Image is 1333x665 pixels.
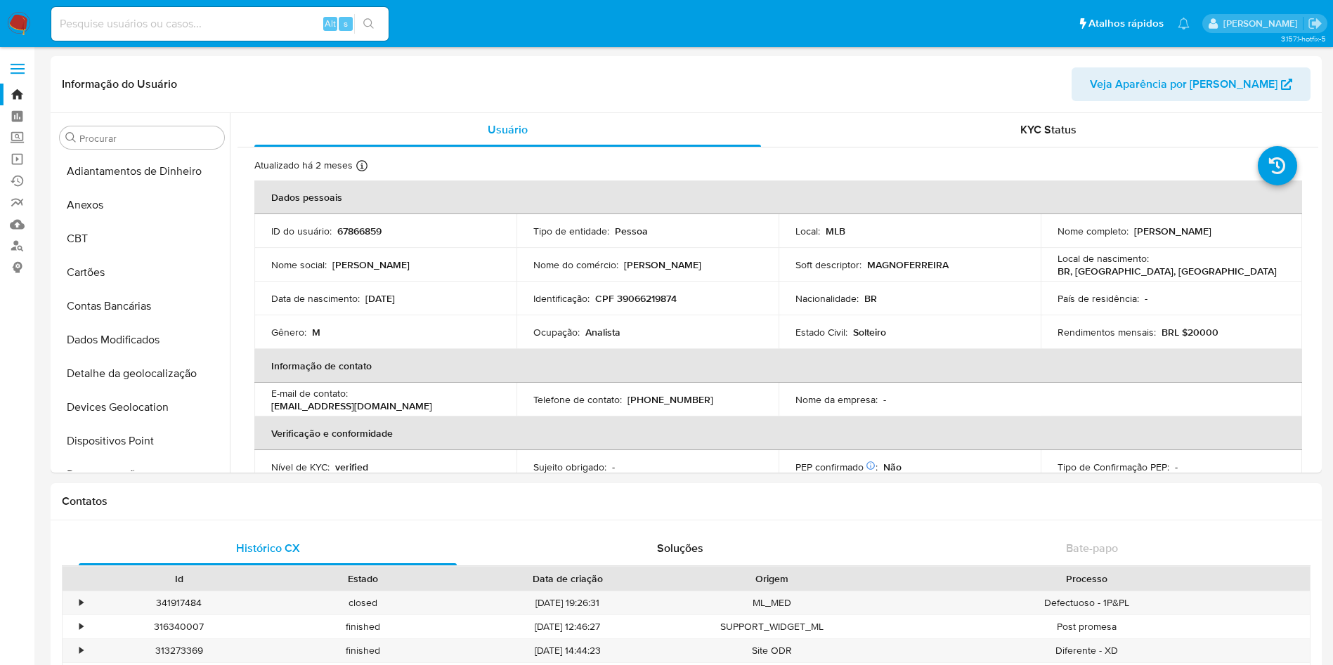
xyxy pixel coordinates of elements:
button: Documentação [54,458,230,492]
button: Cartões [54,256,230,289]
div: finished [271,639,455,662]
p: Nome do comércio : [533,258,618,271]
p: [PERSON_NAME] [624,258,701,271]
a: Sair [1308,16,1322,31]
button: Detalhe da geolocalização [54,357,230,390]
div: Id [97,572,261,586]
div: • [79,596,83,610]
h1: Informação do Usuário [62,77,177,91]
p: BRL $20000 [1162,326,1218,338]
button: Veja Aparência por [PERSON_NAME] [1072,67,1311,101]
p: Nome completo : [1058,225,1129,237]
div: Site ODR [680,639,864,662]
div: ML_MED [680,591,864,614]
span: Veja Aparência por [PERSON_NAME] [1090,67,1277,101]
span: Histórico CX [236,540,300,556]
p: Tipo de entidade : [533,225,609,237]
p: magno.ferreira@mercadopago.com.br [1223,17,1303,30]
div: 313273369 [87,639,271,662]
p: [PERSON_NAME] [332,258,410,271]
p: BR, [GEOGRAPHIC_DATA], [GEOGRAPHIC_DATA] [1058,265,1277,277]
a: Notificações [1178,18,1190,29]
div: [DATE] 14:44:23 [455,639,680,662]
button: Anexos [54,188,230,222]
th: Dados pessoais [254,180,1302,214]
div: 316340007 [87,615,271,638]
p: [EMAIL_ADDRESS][DOMAIN_NAME] [271,400,432,412]
p: MAGNOFERREIRA [867,258,949,271]
h1: Contatos [62,494,1311,508]
span: Soluções [657,540,703,556]
p: Não [883,461,902,473]
th: Informação de contato [254,349,1302,383]
button: Procurar [65,132,77,143]
p: País de residência : [1058,292,1139,305]
p: - [1145,292,1147,305]
p: Nacionalidade : [795,292,859,305]
p: - [612,461,615,473]
p: ID do usuário : [271,225,332,237]
p: Nome da empresa : [795,393,878,406]
p: Tipo de Confirmação PEP : [1058,461,1169,473]
div: Data de criação [465,572,670,586]
div: [DATE] 19:26:31 [455,591,680,614]
p: Gênero : [271,326,306,338]
p: [PHONE_NUMBER] [628,393,713,406]
p: Telefone de contato : [533,393,622,406]
p: Nome social : [271,258,327,271]
span: Usuário [488,121,528,138]
p: MLB [826,225,845,237]
div: closed [271,591,455,614]
div: SUPPORT_WIDGET_ML [680,615,864,638]
p: M [312,326,320,338]
div: • [79,644,83,657]
p: Estado Civil : [795,326,847,338]
div: Origem [690,572,854,586]
p: - [1175,461,1178,473]
p: Ocupação : [533,326,580,338]
p: Analista [585,326,620,338]
span: Bate-papo [1066,540,1118,556]
span: Atalhos rápidos [1088,16,1164,31]
span: s [344,17,348,30]
p: Atualizado há 2 meses [254,159,353,172]
p: Data de nascimento : [271,292,360,305]
span: KYC Status [1020,121,1077,138]
p: PEP confirmado : [795,461,878,473]
th: Verificação e conformidade [254,416,1302,450]
p: [DATE] [365,292,395,305]
button: CBT [54,222,230,256]
p: E-mail de contato : [271,387,348,400]
input: Procurar [79,132,219,145]
p: Sujeito obrigado : [533,461,606,473]
input: Pesquise usuários ou casos... [51,15,389,33]
button: Dispositivos Point [54,424,230,458]
div: Post promesa [864,615,1310,638]
div: Defectuoso - 1P&PL [864,591,1310,614]
button: Devices Geolocation [54,390,230,424]
p: 67866859 [337,225,382,237]
p: [PERSON_NAME] [1134,225,1211,237]
div: Estado [281,572,446,586]
div: [DATE] 12:46:27 [455,615,680,638]
p: - [883,393,886,406]
span: Alt [325,17,336,30]
div: Processo [874,572,1300,586]
p: Solteiro [853,326,886,338]
button: Dados Modificados [54,323,230,357]
p: Pessoa [615,225,648,237]
p: Local de nascimento : [1058,252,1149,265]
div: • [79,620,83,633]
p: Local : [795,225,820,237]
button: search-icon [354,14,383,34]
button: Adiantamentos de Dinheiro [54,154,230,188]
div: 341917484 [87,591,271,614]
p: BR [864,292,877,305]
p: verified [335,461,368,473]
button: Contas Bancárias [54,289,230,323]
div: Diferente - XD [864,639,1310,662]
p: Identificação : [533,292,590,305]
p: Soft descriptor : [795,258,861,271]
p: Rendimentos mensais : [1058,326,1156,338]
p: CPF 39066219874 [595,292,677,305]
